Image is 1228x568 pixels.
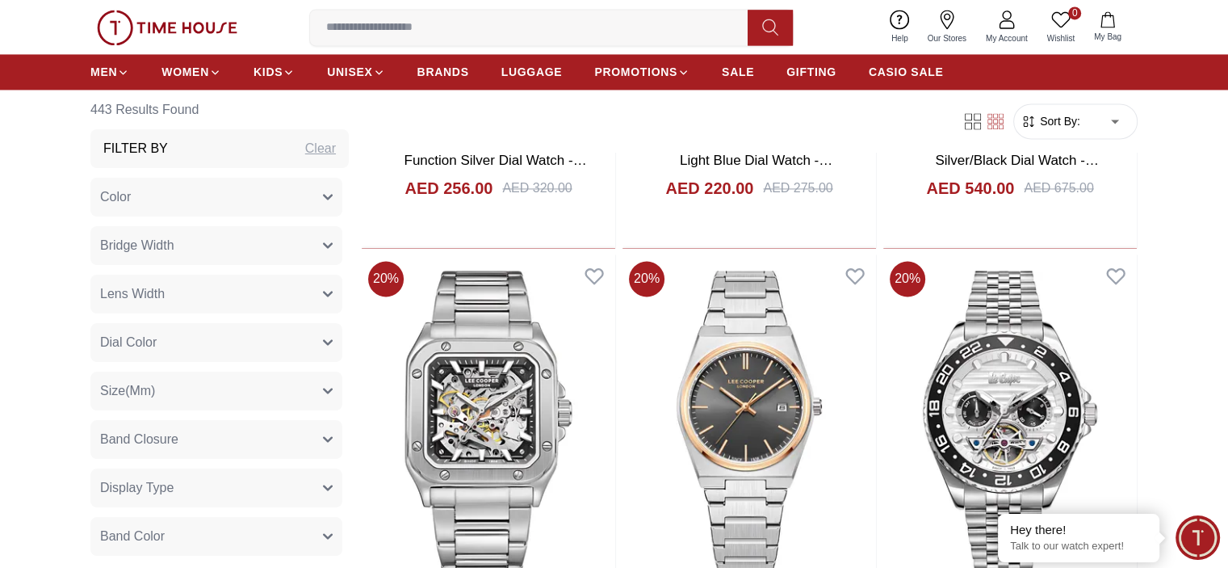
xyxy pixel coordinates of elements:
[1024,179,1093,198] div: AED 675.00
[90,517,342,556] button: Band Color
[100,381,155,401] span: Size(Mm)
[1037,113,1080,129] span: Sort By:
[722,64,754,80] span: SALE
[90,178,342,217] button: Color
[90,372,342,410] button: Size(Mm)
[305,139,336,158] div: Clear
[90,323,342,362] button: Dial Color
[885,32,915,44] span: Help
[368,261,404,297] span: 20 %
[786,64,836,80] span: GIFTING
[161,64,209,80] span: WOMEN
[1010,522,1147,538] div: Hey there!
[594,57,689,86] a: PROMOTIONS
[869,64,944,80] span: CASIO SALE
[979,32,1034,44] span: My Account
[1084,8,1131,46] button: My Bag
[327,64,372,80] span: UNISEX
[90,57,129,86] a: MEN
[90,90,349,129] h6: 443 Results Found
[502,179,572,198] div: AED 320.00
[254,64,283,80] span: KIDS
[1010,540,1147,553] p: Talk to our watch expert!
[417,57,469,86] a: BRANDS
[100,187,131,207] span: Color
[501,57,563,86] a: LUGGAGE
[90,64,117,80] span: MEN
[1021,113,1080,129] button: Sort By:
[882,6,918,48] a: Help
[501,64,563,80] span: LUGGAGE
[921,32,973,44] span: Our Stores
[90,275,342,313] button: Lens Width
[1088,31,1128,43] span: My Bag
[639,132,858,188] a: [PERSON_NAME] Women's Analog Light Blue Dial Watch - LC08133.300
[103,139,168,158] h3: Filter By
[100,284,165,304] span: Lens Width
[90,469,342,507] button: Display Type
[90,420,342,459] button: Band Closure
[327,57,384,86] a: UNISEX
[100,430,178,449] span: Band Closure
[594,64,677,80] span: PROMOTIONS
[417,64,469,80] span: BRANDS
[404,177,492,200] h4: AED 256.00
[100,236,174,255] span: Bridge Width
[1037,6,1084,48] a: 0Wishlist
[161,57,221,86] a: WOMEN
[629,261,664,297] span: 20 %
[100,527,165,546] span: Band Color
[90,226,342,265] button: Bridge Width
[786,57,836,86] a: GIFTING
[254,57,295,86] a: KIDS
[100,478,174,498] span: Display Type
[396,132,587,188] a: [PERSON_NAME] Men's Multi Function Silver Dial Watch - LC08154.331
[1041,32,1081,44] span: Wishlist
[918,6,976,48] a: Our Stores
[100,333,157,352] span: Dial Color
[722,57,754,86] a: SALE
[902,132,1119,188] a: [PERSON_NAME] Men's Automatic Silver/Black Dial Watch - LC07906.350
[97,10,237,45] img: ...
[763,179,832,198] div: AED 275.00
[1176,515,1220,560] div: Chat Widget
[926,177,1014,200] h4: AED 540.00
[665,177,753,200] h4: AED 220.00
[1068,6,1081,19] span: 0
[890,261,925,297] span: 20 %
[869,57,944,86] a: CASIO SALE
